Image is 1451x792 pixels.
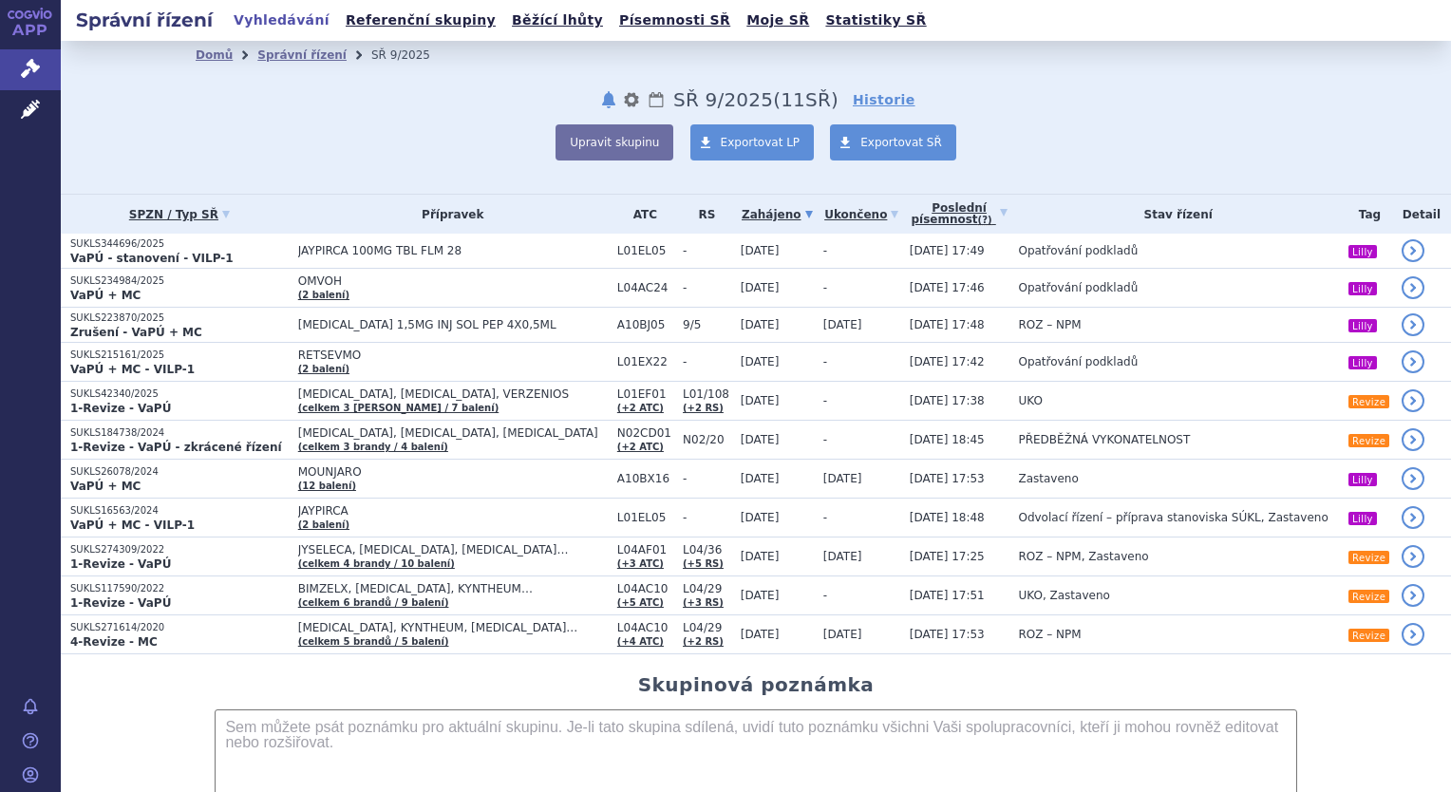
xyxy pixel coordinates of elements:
p: SUKLS215161/2025 [70,349,289,362]
span: L04AC10 [617,621,673,634]
a: detail [1402,428,1424,451]
a: Domů [196,48,233,62]
span: A10BJ05 [617,318,673,331]
span: UKO, Zastaveno [1018,589,1109,602]
span: - [823,589,827,602]
span: [DATE] 17:25 [910,550,985,563]
i: Revize [1348,551,1389,564]
p: SUKLS117590/2022 [70,582,289,595]
i: Revize [1348,590,1389,603]
a: detail [1402,350,1424,373]
a: Poslednípísemnost(?) [910,195,1009,234]
span: - [683,244,731,257]
a: (celkem 5 brandů / 5 balení) [298,636,449,647]
p: SUKLS42340/2025 [70,387,289,401]
span: [DATE] [741,472,780,485]
th: RS [673,195,731,234]
strong: VaPÚ + MC [70,289,141,302]
a: (+4 ATC) [617,636,664,647]
span: RETSEVMO [298,349,608,362]
span: [DATE] [741,355,780,368]
span: - [823,244,827,257]
span: A10BX16 [617,472,673,485]
a: Exportovat LP [690,124,815,160]
a: (2 balení) [298,364,349,374]
span: ROZ – NPM [1018,318,1081,331]
span: ROZ – NPM [1018,628,1081,641]
span: [DATE] 17:48 [910,318,985,331]
button: Upravit skupinu [556,124,673,160]
p: SUKLS184738/2024 [70,426,289,440]
p: SUKLS16563/2024 [70,504,289,518]
h2: Správní řízení [61,7,228,33]
span: Odvolací řízení – příprava stanoviska SÚKL, Zastaveno [1018,511,1328,524]
strong: VaPÚ + MC - VILP-1 [70,363,195,376]
span: Exportovat SŘ [860,136,942,149]
span: [MEDICAL_DATA] 1,5MG INJ SOL PEP 4X0,5ML [298,318,608,331]
span: L01EL05 [617,511,673,524]
span: [DATE] 17:53 [910,472,985,485]
span: [DATE] 18:48 [910,511,985,524]
strong: 1-Revize - VaPÚ [70,596,171,610]
span: - [823,394,827,407]
a: (2 balení) [298,519,349,530]
th: Detail [1392,195,1451,234]
span: L04AC10 [617,582,673,595]
span: - [683,511,731,524]
span: L01EX22 [617,355,673,368]
span: [DATE] [741,281,780,294]
span: [DATE] 17:46 [910,281,985,294]
strong: 1-Revize - VaPÚ [70,402,171,415]
span: Zastaveno [1018,472,1078,485]
span: [DATE] 17:53 [910,628,985,641]
a: (celkem 4 brandy / 10 balení) [298,558,455,569]
a: Statistiky SŘ [820,8,932,33]
span: [DATE] 17:49 [910,244,985,257]
a: (+5 RS) [683,558,724,569]
span: - [683,472,731,485]
span: [DATE] [741,589,780,602]
span: N02/20 [683,433,731,446]
a: Ukončeno [823,201,900,228]
span: [DATE] [741,628,780,641]
p: SUKLS223870/2025 [70,311,289,325]
span: ROZ – NPM, Zastaveno [1018,550,1148,563]
span: [DATE] [823,318,862,331]
span: 11 [781,88,805,111]
span: [DATE] [741,550,780,563]
span: L01EL05 [617,244,673,257]
span: MOUNJARO [298,465,608,479]
span: [DATE] [741,318,780,331]
strong: 4-Revize - MC [70,635,158,649]
i: Revize [1348,395,1389,408]
span: [DATE] [823,472,862,485]
span: JAYPIRCA [298,504,608,518]
p: SUKLS274309/2022 [70,543,289,556]
a: (celkem 3 [PERSON_NAME] / 7 balení) [298,403,499,413]
a: (celkem 3 brandy / 4 balení) [298,442,448,452]
a: (+5 ATC) [617,597,664,608]
i: Revize [1348,434,1389,447]
span: Opatřování podkladů [1018,281,1138,294]
a: SPZN / Typ SŘ [70,201,289,228]
a: Lhůty [647,88,666,111]
span: L01EF01 [617,387,673,401]
a: (+2 ATC) [617,442,664,452]
span: L04/36 [683,543,731,556]
a: Exportovat SŘ [830,124,956,160]
a: Správní řízení [257,48,347,62]
span: SŘ 9/2025 [673,88,773,111]
a: detail [1402,389,1424,412]
a: Referenční skupiny [340,8,501,33]
span: JAYPIRCA 100MG TBL FLM 28 [298,244,608,257]
strong: VaPÚ + MC [70,480,141,493]
p: SUKLS26078/2024 [70,465,289,479]
strong: VaPÚ + MC - VILP-1 [70,519,195,532]
span: L04/29 [683,582,731,595]
button: nastavení [622,88,641,111]
span: N02CD01 [617,426,673,440]
strong: VaPÚ - stanovení - VILP-1 [70,252,234,265]
a: detail [1402,276,1424,299]
span: Opatřování podkladů [1018,244,1138,257]
button: notifikace [599,88,618,111]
